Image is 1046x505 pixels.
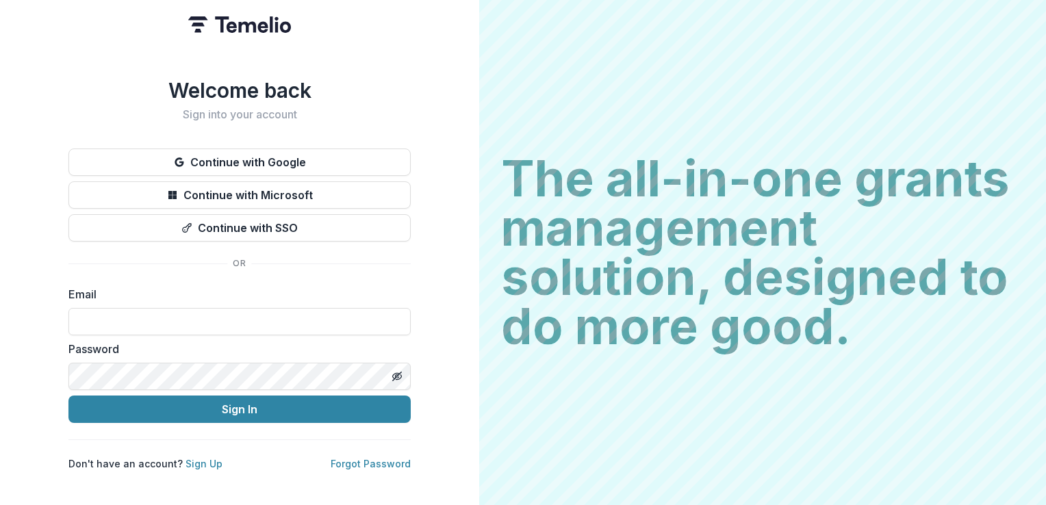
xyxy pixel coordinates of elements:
img: Temelio [188,16,291,33]
button: Continue with Google [68,148,411,176]
button: Toggle password visibility [386,365,408,387]
h1: Welcome back [68,78,411,103]
a: Sign Up [186,458,222,469]
p: Don't have an account? [68,456,222,471]
a: Forgot Password [331,458,411,469]
label: Email [68,286,403,302]
button: Sign In [68,396,411,423]
h2: Sign into your account [68,108,411,121]
button: Continue with SSO [68,214,411,242]
button: Continue with Microsoft [68,181,411,209]
label: Password [68,341,403,357]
